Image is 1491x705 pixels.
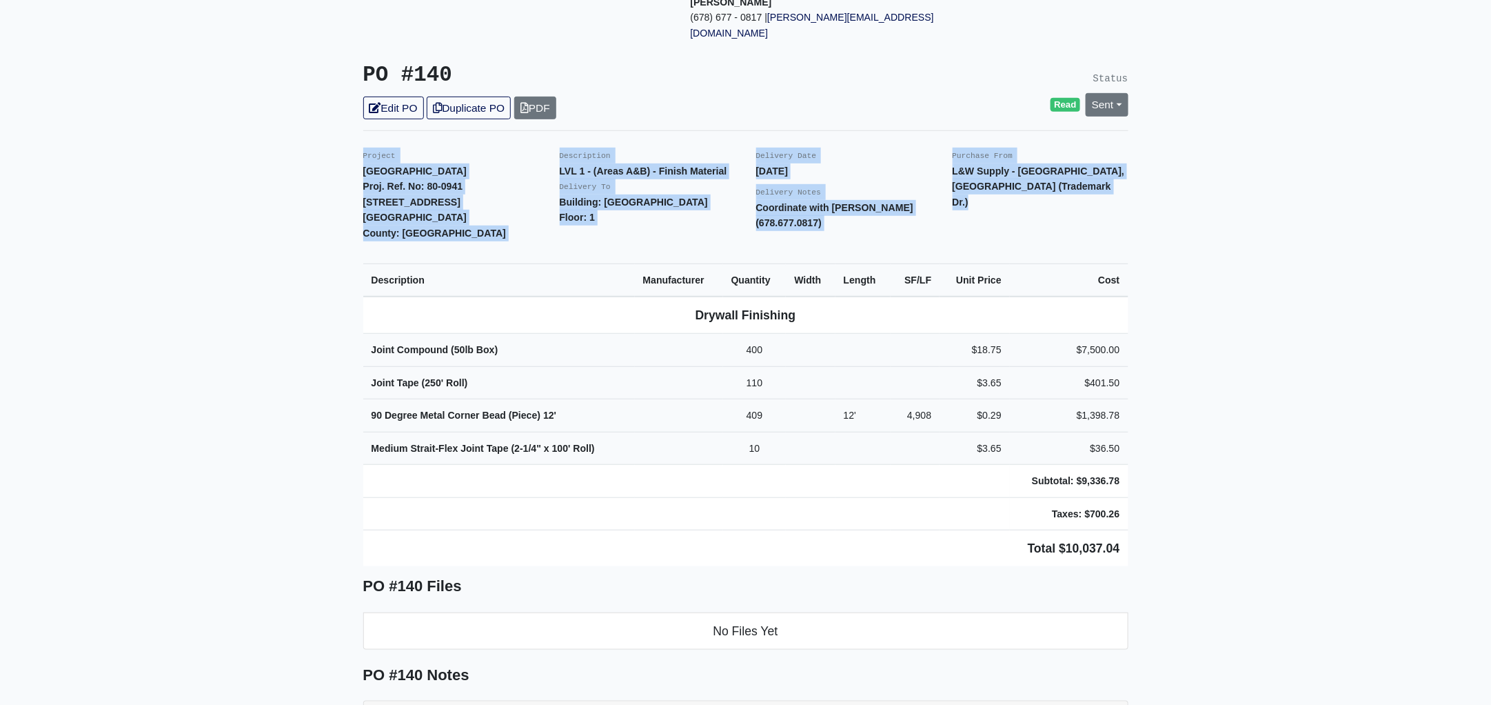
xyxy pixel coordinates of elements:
[363,228,507,239] strong: County: [GEOGRAPHIC_DATA]
[363,63,736,88] h3: PO #140
[372,443,595,454] strong: Medium Strait-Flex Joint Tape (2-1/4" x 100' Roll)
[363,666,1128,684] h5: PO #140 Notes
[1010,366,1128,399] td: $401.50
[1010,497,1128,530] td: Taxes: $700.26
[723,399,787,433] td: 409
[786,264,835,297] th: Width
[560,166,727,177] strong: LVL 1 - (Areas A&B) - Finish Material
[372,344,498,355] strong: Joint Compound (50lb Box)
[723,432,787,465] td: 10
[1093,73,1128,84] small: Status
[756,188,822,197] small: Delivery Notes
[953,152,1013,160] small: Purchase From
[363,181,463,192] strong: Proj. Ref. No: 80-0941
[560,183,611,191] small: Delivery To
[940,264,1010,297] th: Unit Price
[560,212,596,223] strong: Floor: 1
[514,97,556,119] a: PDF
[756,152,817,160] small: Delivery Date
[1010,432,1128,465] td: $36.50
[891,264,940,297] th: SF/LF
[363,613,1128,650] li: No Files Yet
[372,377,468,388] strong: Joint Tape (250' Roll)
[696,308,796,322] b: Drywall Finishing
[940,366,1010,399] td: $3.65
[691,10,997,41] p: (678) 677 - 0817 |
[372,410,557,421] strong: 90 Degree Metal Corner Bead (Piece)
[723,334,787,367] td: 400
[756,202,913,229] strong: Coordinate with [PERSON_NAME] (678.677.0817)
[363,152,396,160] small: Project
[363,577,1128,595] h5: PO #140 Files
[953,163,1128,210] p: L&W Supply - [GEOGRAPHIC_DATA], [GEOGRAPHIC_DATA] (Trademark Dr.)
[844,410,856,421] span: 12'
[940,334,1010,367] td: $18.75
[835,264,891,297] th: Length
[363,97,424,119] a: Edit PO
[940,399,1010,433] td: $0.29
[723,264,787,297] th: Quantity
[427,97,511,119] a: Duplicate PO
[1010,264,1128,297] th: Cost
[363,212,467,223] strong: [GEOGRAPHIC_DATA]
[1051,98,1080,112] span: Read
[363,530,1128,567] td: Total $10,037.04
[940,432,1010,465] td: $3.65
[560,197,708,208] strong: Building: [GEOGRAPHIC_DATA]
[543,410,556,421] span: 12'
[756,166,789,177] strong: [DATE]
[723,366,787,399] td: 110
[363,166,467,177] strong: [GEOGRAPHIC_DATA]
[691,12,934,39] a: [PERSON_NAME][EMAIL_ADDRESS][DOMAIN_NAME]
[1086,93,1128,116] a: Sent
[1010,465,1128,498] td: Subtotal: $9,336.78
[1010,399,1128,433] td: $1,398.78
[635,264,723,297] th: Manufacturer
[1010,334,1128,367] td: $7,500.00
[891,399,940,433] td: 4,908
[363,197,461,208] strong: [STREET_ADDRESS]
[363,264,635,297] th: Description
[560,152,611,160] small: Description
